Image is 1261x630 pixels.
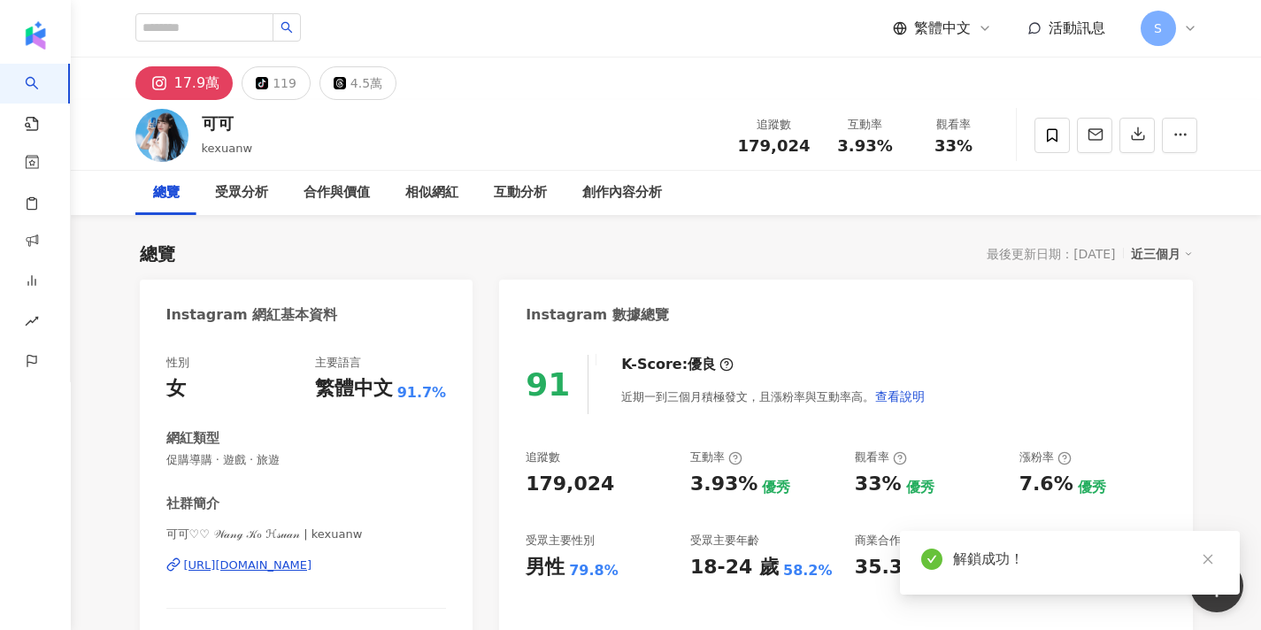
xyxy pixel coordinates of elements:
div: 總覽 [140,242,175,266]
div: 相似網紅 [405,182,458,204]
div: 58.2% [783,561,833,580]
div: 優秀 [762,478,790,497]
div: 互動分析 [494,182,547,204]
a: [URL][DOMAIN_NAME] [166,557,447,573]
div: 解鎖成功！ [953,549,1219,570]
div: 性別 [166,355,189,371]
div: 119 [273,71,296,96]
img: KOL Avatar [135,109,188,162]
div: 近三個月 [1131,242,1193,265]
div: 互動率 [832,116,899,134]
button: 17.9萬 [135,66,234,100]
div: 優良 [688,355,716,374]
div: Instagram 數據總覽 [526,305,669,325]
div: 觀看率 [920,116,988,134]
span: close [1202,553,1214,565]
span: 3.93% [837,137,892,155]
div: 合作與價值 [304,182,370,204]
div: Instagram 網紅基本資料 [166,305,338,325]
div: 總覽 [153,182,180,204]
div: 繁體中文 [315,375,393,403]
div: [URL][DOMAIN_NAME] [184,557,312,573]
div: 受眾主要年齡 [690,533,759,549]
span: rise [25,303,39,343]
div: 受眾分析 [215,182,268,204]
span: 179,024 [738,136,811,155]
div: 179,024 [526,471,614,498]
div: 最後更新日期：[DATE] [987,247,1115,261]
div: 35.3% [855,554,922,581]
div: 優秀 [906,478,934,497]
div: 漲粉率 [1019,449,1072,465]
div: 社群簡介 [166,495,219,513]
span: search [281,21,293,34]
div: 7.6% [1019,471,1073,498]
span: 活動訊息 [1049,19,1105,36]
div: 91 [526,366,570,403]
div: 女 [166,375,186,403]
div: 17.9萬 [174,71,220,96]
div: 互動率 [690,449,742,465]
div: 主要語言 [315,355,361,371]
div: 優秀 [1078,478,1106,497]
span: check-circle [921,549,942,570]
div: 79.8% [569,561,619,580]
button: 查看說明 [874,379,926,414]
span: kexuanw [202,142,253,155]
span: 繁體中文 [914,19,971,38]
div: 近期一到三個月積極發文，且漲粉率與互動率高。 [621,379,926,414]
span: 可可♡♡ 𝒲𝒶𝓃ℊ 𝒦ℴ ℋ𝓈𝓊𝒶𝓃 | kexuanw [166,526,447,542]
div: 網紅類型 [166,429,219,448]
div: 觀看率 [855,449,907,465]
div: 33% [855,471,902,498]
div: 可可 [202,112,253,134]
div: 創作內容分析 [582,182,662,204]
div: 追蹤數 [526,449,560,465]
div: 追蹤數 [738,116,811,134]
div: 18-24 歲 [690,554,779,581]
img: logo icon [21,21,50,50]
span: 33% [934,137,973,155]
span: 促購導購 · 遊戲 · 旅遊 [166,452,447,468]
div: 受眾主要性別 [526,533,595,549]
div: 商業合作內容覆蓋比例 [855,533,970,549]
button: 4.5萬 [319,66,396,100]
a: search [25,64,60,133]
span: 查看說明 [875,389,925,403]
div: 男性 [526,554,565,581]
div: K-Score : [621,355,734,374]
div: 3.93% [690,471,757,498]
span: S [1154,19,1162,38]
span: 91.7% [397,383,447,403]
div: 4.5萬 [350,71,382,96]
button: 119 [242,66,311,100]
